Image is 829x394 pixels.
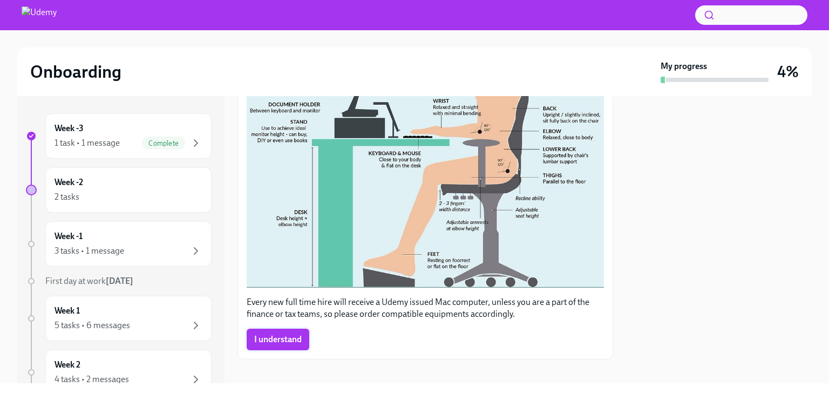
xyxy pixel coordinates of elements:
span: Complete [142,139,185,147]
strong: My progress [661,60,707,72]
h6: Week -1 [55,230,83,242]
h6: Week 1 [55,305,80,317]
h6: Week -3 [55,123,84,134]
div: 2 tasks [55,191,79,203]
a: Week 15 tasks • 6 messages [26,296,212,341]
div: 5 tasks • 6 messages [55,320,130,331]
h3: 4% [777,62,799,81]
strong: [DATE] [106,276,133,286]
img: Udemy [22,6,57,24]
div: 1 task • 1 message [55,137,120,149]
p: Every new full time hire will receive a Udemy issued Mac computer, unless you are a part of the f... [247,296,604,320]
a: Week -31 task • 1 messageComplete [26,113,212,159]
h2: Onboarding [30,61,121,83]
span: I understand [254,334,302,345]
div: 4 tasks • 2 messages [55,373,129,385]
span: First day at work [45,276,133,286]
a: First day at work[DATE] [26,275,212,287]
h6: Week 2 [55,359,80,371]
a: Week -13 tasks • 1 message [26,221,212,267]
button: I understand [247,329,309,350]
div: 3 tasks • 1 message [55,245,124,257]
a: Week -22 tasks [26,167,212,213]
h6: Week -2 [55,176,83,188]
